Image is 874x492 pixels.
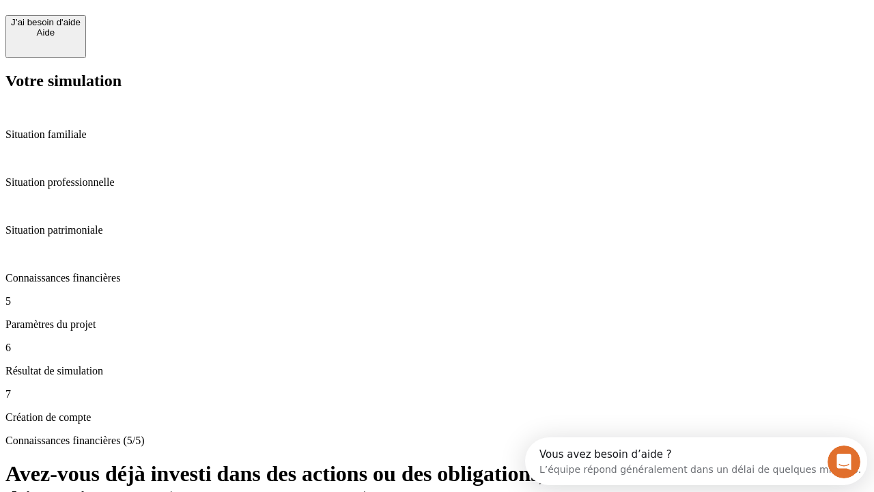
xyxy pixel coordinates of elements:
[525,437,867,485] iframe: Intercom live chat discovery launcher
[5,435,869,447] p: Connaissances financières (5/5)
[5,388,869,400] p: 7
[5,272,869,284] p: Connaissances financières
[5,318,869,331] p: Paramètres du projet
[5,224,869,236] p: Situation patrimoniale
[5,342,869,354] p: 6
[5,15,86,58] button: J’ai besoin d'aideAide
[11,17,81,27] div: J’ai besoin d'aide
[5,365,869,377] p: Résultat de simulation
[5,5,376,43] div: Ouvrir le Messenger Intercom
[11,27,81,38] div: Aide
[5,295,869,307] p: 5
[14,23,336,37] div: L’équipe répond généralement dans un délai de quelques minutes.
[5,72,869,90] h2: Votre simulation
[14,12,336,23] div: Vous avez besoin d’aide ?
[5,411,869,424] p: Création de compte
[5,176,869,189] p: Situation professionnelle
[5,128,869,141] p: Situation familiale
[828,446,860,478] iframe: Intercom live chat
